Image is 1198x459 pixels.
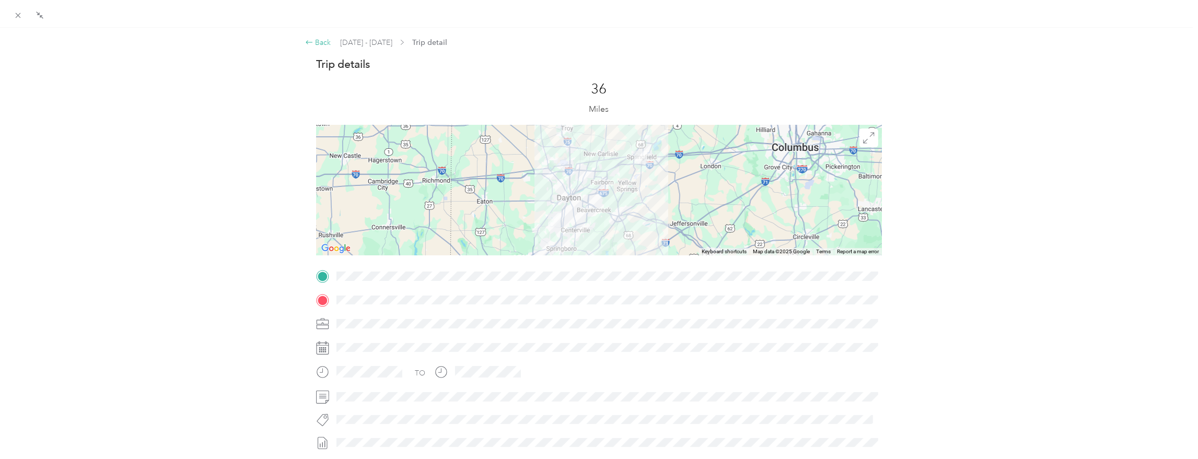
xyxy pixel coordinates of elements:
[837,249,879,254] a: Report a map error
[316,57,370,72] p: Trip details
[753,249,810,254] span: Map data ©2025 Google
[589,103,609,116] p: Miles
[1139,401,1198,459] iframe: Everlance-gr Chat Button Frame
[305,37,331,48] div: Back
[816,249,831,254] a: Terms (opens in new tab)
[415,368,425,379] div: TO
[412,37,447,48] span: Trip detail
[591,81,607,98] p: 36
[340,37,392,48] span: [DATE] - [DATE]
[319,242,353,255] a: Open this area in Google Maps (opens a new window)
[319,242,353,255] img: Google
[702,248,747,255] button: Keyboard shortcuts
